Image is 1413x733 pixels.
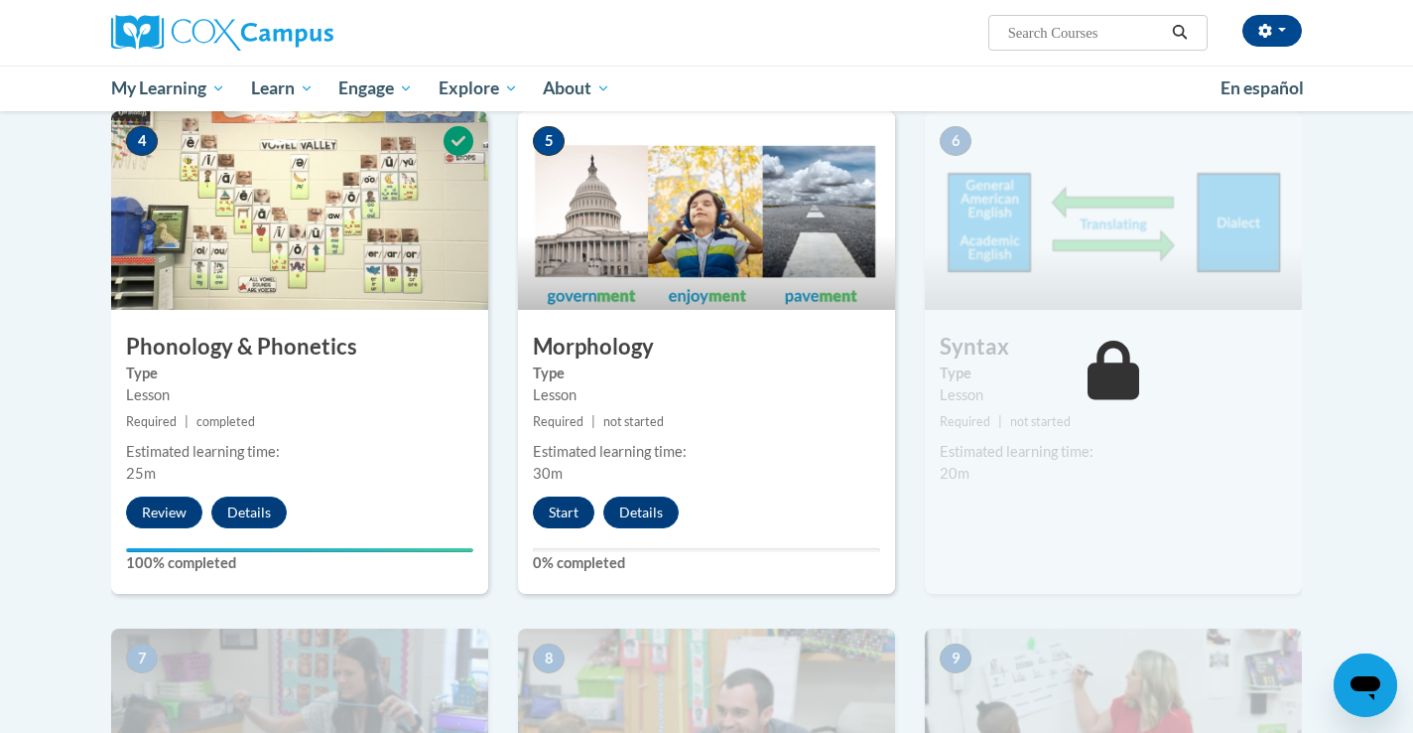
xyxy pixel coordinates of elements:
[126,363,473,384] label: Type
[1010,414,1071,429] span: not started
[1208,68,1317,109] a: En español
[126,465,156,482] span: 25m
[940,363,1287,384] label: Type
[196,414,255,429] span: completed
[531,66,624,111] a: About
[1220,77,1304,98] span: En español
[940,441,1287,463] div: Estimated learning time:
[925,332,1302,363] h3: Syntax
[533,384,880,406] div: Lesson
[533,497,594,528] button: Start
[998,414,1002,429] span: |
[940,414,990,429] span: Required
[98,66,238,111] a: My Learning
[325,66,426,111] a: Engage
[533,126,565,156] span: 5
[543,76,610,100] span: About
[533,363,880,384] label: Type
[533,465,563,482] span: 30m
[111,76,225,100] span: My Learning
[238,66,326,111] a: Learn
[111,332,488,363] h3: Phonology & Phonetics
[533,441,880,463] div: Estimated learning time:
[126,126,158,156] span: 4
[940,126,971,156] span: 6
[126,414,177,429] span: Required
[126,384,473,406] div: Lesson
[439,76,518,100] span: Explore
[111,111,488,310] img: Course Image
[591,414,595,429] span: |
[81,66,1332,111] div: Main menu
[126,441,473,463] div: Estimated learning time:
[185,414,189,429] span: |
[1334,654,1397,717] iframe: Button to launch messaging window
[338,76,413,100] span: Engage
[533,552,880,574] label: 0% completed
[533,414,583,429] span: Required
[126,548,473,552] div: Your progress
[126,644,158,673] span: 7
[603,497,679,528] button: Details
[126,552,473,574] label: 100% completed
[533,644,565,673] span: 8
[1006,21,1165,45] input: Search Courses
[1242,15,1302,47] button: Account Settings
[518,111,895,310] img: Course Image
[111,15,488,51] a: Cox Campus
[940,465,969,482] span: 20m
[1165,21,1195,45] button: Search
[111,15,333,51] img: Cox Campus
[426,66,531,111] a: Explore
[925,111,1302,310] img: Course Image
[211,497,287,528] button: Details
[603,414,664,429] span: not started
[126,497,202,528] button: Review
[940,644,971,673] span: 9
[251,76,314,100] span: Learn
[940,384,1287,406] div: Lesson
[518,332,895,363] h3: Morphology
